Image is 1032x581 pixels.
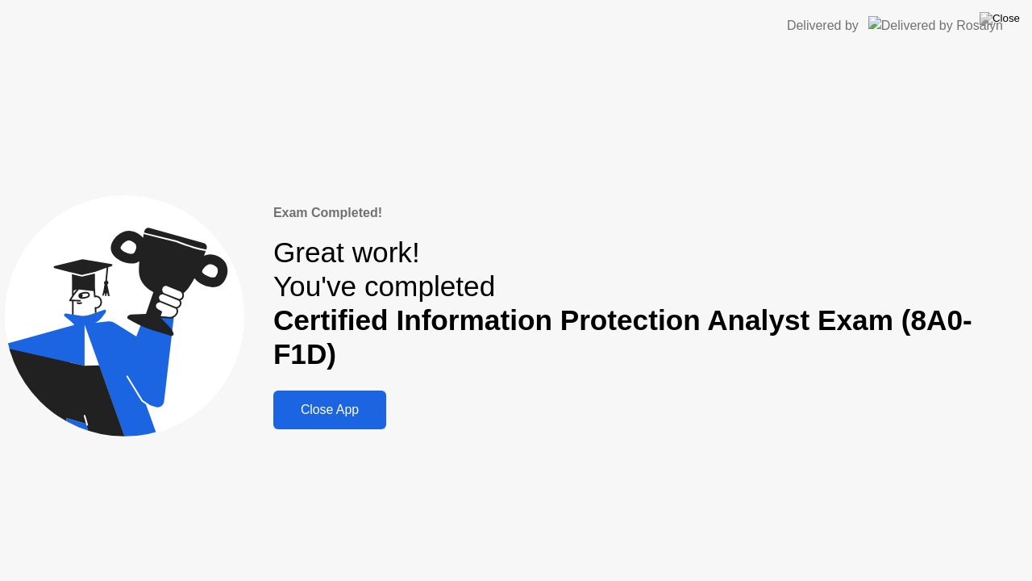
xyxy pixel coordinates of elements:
img: Close [980,12,1020,25]
div: Great work! You've completed [273,236,1027,372]
button: Close App [273,391,386,429]
b: Certified Information Protection Analyst Exam (8A0-F1D) [273,304,972,370]
div: Close App [278,403,381,417]
div: Delivered by [787,16,859,36]
div: Exam Completed! [273,203,1027,223]
img: Delivered by Rosalyn [868,16,1003,35]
